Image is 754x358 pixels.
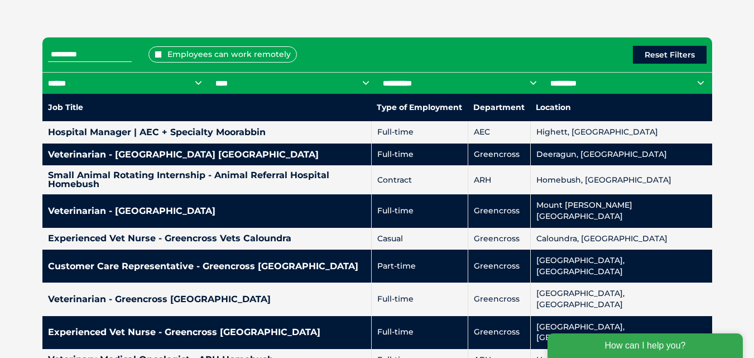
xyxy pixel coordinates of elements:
h4: Veterinarian - [GEOGRAPHIC_DATA] [48,207,366,216]
td: Full-time [371,144,468,166]
h4: Customer Care Representative - Greencross [GEOGRAPHIC_DATA] [48,262,366,271]
td: Casual [371,228,468,250]
nobr: Type of Employment [377,102,462,112]
nobr: Job Title [48,102,83,112]
td: Greencross [468,283,530,316]
td: Full-time [371,283,468,316]
td: Greencross [468,144,530,166]
h4: Veterinarian - [GEOGRAPHIC_DATA] [GEOGRAPHIC_DATA] [48,150,366,159]
h4: Small Animal Rotating Internship - Animal Referral Hospital Homebush [48,171,366,189]
td: Greencross [468,228,530,250]
h4: Experienced Vet Nurse - Greencross [GEOGRAPHIC_DATA] [48,328,366,337]
input: Employees can work remotely [155,51,162,58]
td: Contract [371,165,468,194]
td: Homebush, [GEOGRAPHIC_DATA] [530,165,712,194]
td: Full-time [371,121,468,144]
td: Part-time [371,250,468,283]
td: Greencross [468,194,530,227]
td: [GEOGRAPHIC_DATA], [GEOGRAPHIC_DATA] [530,283,712,316]
td: Full-time [371,316,468,349]
td: Greencross [468,316,530,349]
td: ARH [468,165,530,194]
td: Greencross [468,250,530,283]
div: How can I help you? [7,7,202,31]
button: Search [732,51,743,62]
td: Highett, [GEOGRAPHIC_DATA] [530,121,712,144]
td: [GEOGRAPHIC_DATA], [GEOGRAPHIC_DATA] [530,316,712,349]
td: [GEOGRAPHIC_DATA], [GEOGRAPHIC_DATA] [530,250,712,283]
h4: Veterinarian - Greencross [GEOGRAPHIC_DATA] [48,295,366,304]
td: Caloundra, [GEOGRAPHIC_DATA] [530,228,712,250]
td: Deeragun, [GEOGRAPHIC_DATA] [530,144,712,166]
button: Reset Filters [633,46,707,64]
label: Employees can work remotely [148,46,297,63]
nobr: Department [473,102,525,112]
td: Mount [PERSON_NAME][GEOGRAPHIC_DATA] [530,194,712,227]
h4: Hospital Manager | AEC + Specialty Moorabbin [48,128,366,137]
td: Full-time [371,194,468,227]
nobr: Location [536,102,571,112]
td: AEC [468,121,530,144]
h4: Experienced Vet Nurse - Greencross Vets Caloundra [48,234,366,243]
